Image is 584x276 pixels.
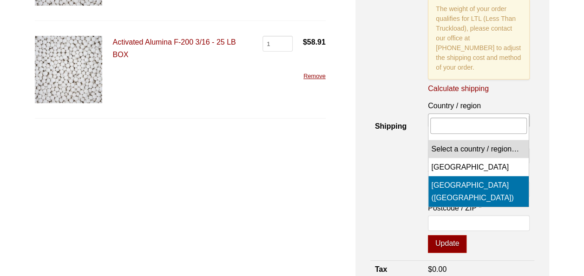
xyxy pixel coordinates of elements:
a: Calculate shipping [428,84,489,94]
a: Remove this item [303,72,326,79]
span: Select a country / region… [428,114,529,127]
button: Update [428,235,466,253]
bdi: 0.00 [428,265,446,273]
label: Country / region [428,99,530,112]
input: Product quantity [262,36,293,52]
span: Select a country / region… [428,113,530,126]
span: $ [303,38,307,46]
img: Activated Alumina F-200 3/16 - 25 LB BOX [35,36,102,103]
span: $ [428,265,432,273]
li: [GEOGRAPHIC_DATA] [428,158,529,176]
li: [GEOGRAPHIC_DATA] ([GEOGRAPHIC_DATA]) [428,176,529,207]
a: Activated Alumina F-200 3/16 - 25 LB BOX [113,38,236,59]
li: Select a country / region… [428,140,529,158]
bdi: 58.91 [303,38,326,46]
label: Postcode / ZIP [428,202,530,214]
